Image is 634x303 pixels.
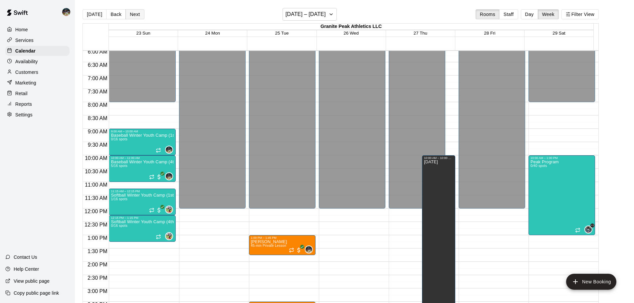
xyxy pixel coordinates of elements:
[111,137,127,141] span: 0/16 spots filled
[15,26,28,33] p: Home
[5,78,70,88] a: Marketing
[86,89,109,94] span: 7:30 AM
[83,195,109,201] span: 11:30 AM
[476,9,500,19] button: Rooms
[83,182,109,188] span: 11:00 AM
[83,169,109,174] span: 10:30 AM
[414,31,427,36] button: 27 Thu
[499,9,518,19] button: Staff
[5,46,70,56] a: Calendar
[111,130,173,133] div: 9:00 AM – 10:00 AM
[14,266,39,272] p: Help Center
[156,148,161,153] span: Recurring event
[14,254,37,260] p: Contact Us
[61,5,75,19] div: Nolan Gilbert
[15,79,36,86] p: Marketing
[15,69,38,76] p: Customers
[83,222,109,227] span: 12:30 PM
[575,227,580,233] span: Recurring event
[62,8,70,16] img: Nolan Gilbert
[5,57,70,67] a: Availability
[584,226,592,233] div: Cy Miller
[83,209,109,214] span: 12:00 PM
[86,275,109,281] span: 2:30 PM
[86,142,109,148] span: 9:30 AM
[5,99,70,109] a: Reports
[585,226,592,233] img: Cy Miller
[296,247,302,253] span: All customers have paid
[109,155,175,182] div: 10:00 AM – 11:00 AM: Baseball Winter Youth Camp (4th - 7th Grade)
[165,232,173,240] div: Casey Peck
[168,206,173,214] span: Casey Peck
[168,172,173,180] span: Nolan Gilbert
[566,274,616,290] button: add
[83,155,109,161] span: 10:00 AM
[149,208,154,213] span: Recurring event
[15,37,34,44] p: Services
[149,174,154,180] span: Recurring event
[590,224,594,227] span: +1
[538,9,559,19] button: Week
[111,164,127,168] span: 5/16 spots filled
[125,9,144,19] button: Next
[205,31,220,36] span: 24 Mon
[86,62,109,68] span: 6:30 AM
[86,129,109,134] span: 9:00 AM
[251,236,314,239] div: 1:00 PM – 1:45 PM
[530,164,547,168] span: 0/40 spots filled
[156,207,162,214] span: All customers have paid
[528,155,595,235] div: 10:00 AM – 1:00 PM: Peak Program
[166,173,172,180] img: Nolan Gilbert
[166,206,172,213] img: Casey Peck
[530,156,593,160] div: 10:00 AM – 1:00 PM
[5,25,70,35] a: Home
[305,245,313,253] div: Nolan Gilbert
[251,244,287,247] span: 45-min Private Lesson
[136,31,150,36] button: 23 Sun
[5,67,70,77] a: Customers
[111,190,173,193] div: 11:15 AM – 12:15 PM
[521,9,538,19] button: Day
[5,88,70,98] a: Retail
[111,156,173,160] div: 10:00 AM – 11:00 AM
[109,24,593,30] div: Granite Peak Athletics LLC
[15,48,36,54] p: Calendar
[306,246,312,253] img: Nolan Gilbert
[289,247,294,253] span: Recurring event
[15,101,32,107] p: Reports
[5,35,70,45] a: Services
[552,31,565,36] button: 29 Sat
[86,248,109,254] span: 1:30 PM
[484,31,495,36] span: 28 Fri
[86,102,109,108] span: 8:00 AM
[283,8,337,21] button: [DATE] – [DATE]
[111,197,127,201] span: 1/16 spots filled
[5,110,70,120] a: Settings
[308,245,313,253] span: Nolan Gilbert
[109,189,175,215] div: 11:15 AM – 12:15 PM: Softball Winter Youth Camp (1st - 3rd Grade)
[249,235,316,255] div: 1:00 PM – 1:45 PM: Brady Perlinski
[109,129,175,155] div: 9:00 AM – 10:00 AM: Baseball Winter Youth Camp (1st - 3rd Grade)
[86,115,109,121] span: 8:30 AM
[343,31,359,36] button: 26 Wed
[424,156,453,160] div: 10:00 AM – 10:00 PM
[275,31,289,36] button: 25 Tue
[165,172,173,180] div: Nolan Gilbert
[14,290,59,296] p: Copy public page link
[587,226,592,233] span: Cy Miller & 1 other
[14,278,50,284] p: View public page
[168,146,173,154] span: Nolan Gilbert
[111,224,127,227] span: 0/16 spots filled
